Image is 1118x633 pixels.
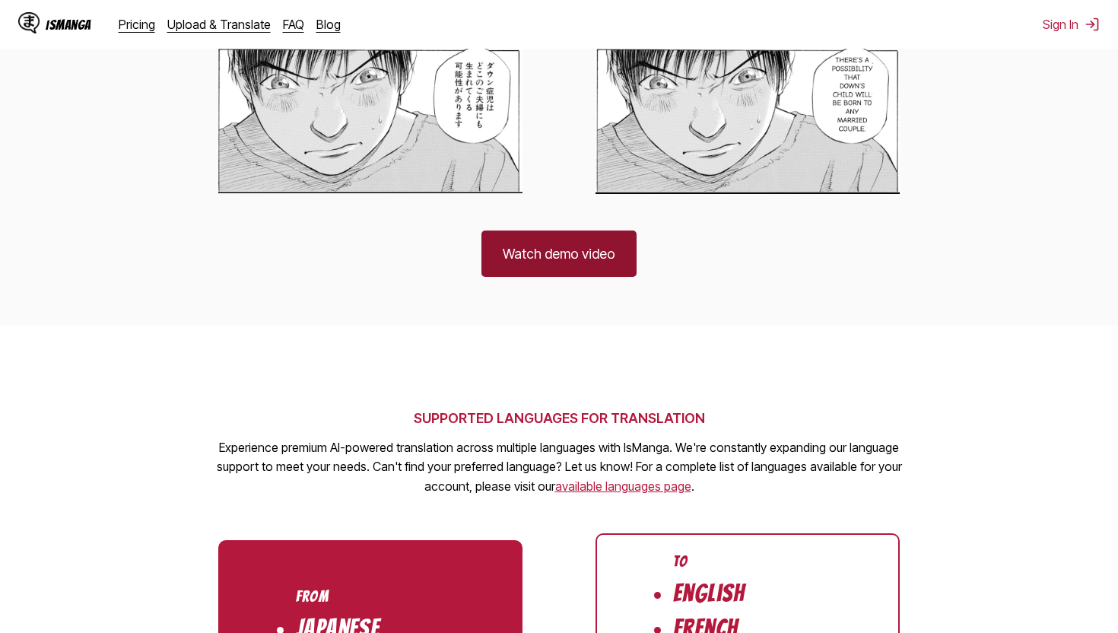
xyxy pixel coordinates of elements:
[119,17,155,32] a: Pricing
[316,17,341,32] a: Blog
[296,588,329,605] div: From
[673,553,688,570] div: To
[18,12,119,37] a: IsManga LogoIsManga
[167,17,271,32] a: Upload & Translate
[1043,17,1100,32] button: Sign In
[18,12,40,33] img: IsManga Logo
[46,17,91,32] div: IsManga
[555,479,691,494] a: Available languages
[283,17,304,32] a: FAQ
[209,438,909,497] p: Experience premium AI-powered translation across multiple languages with IsManga. We're constantl...
[1085,17,1100,32] img: Sign out
[209,410,909,426] h2: SUPPORTED LANGUAGES FOR TRANSLATION
[673,581,745,606] li: English
[481,231,637,277] a: Watch demo video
